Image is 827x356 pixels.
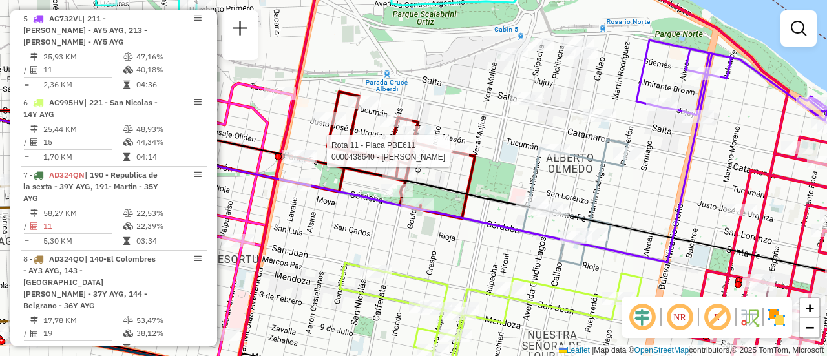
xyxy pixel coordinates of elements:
span: 5 - [23,14,147,47]
i: Tempo total em rota [123,153,130,161]
a: Zoom out [800,318,819,337]
td: 19 [43,327,123,340]
td: 38,12% [136,327,201,340]
td: 17,78 KM [43,314,123,327]
td: 53,47% [136,314,201,327]
span: AC732VL [49,14,82,23]
span: 7 - [23,170,158,203]
td: 1,70 KM [43,151,123,163]
td: 15 [43,136,123,149]
i: Total de Atividades [30,66,38,74]
td: 22,39% [136,220,201,233]
span: Exibir rótulo [702,302,733,333]
span: 6 - [23,98,158,119]
i: Tempo total em rota [123,81,130,89]
span: AD324QN [49,170,85,180]
span: AD324QO [49,254,85,264]
td: / [23,327,30,340]
span: 8 - [23,254,156,310]
div: Atividade não roteirizada - ALTURA WINES SA [565,47,598,59]
span: | 221 - San Nicolas - 14Y AYG [23,98,158,119]
i: Distância Total [30,317,38,324]
td: = [23,235,30,247]
td: = [23,151,30,163]
div: Atividade não roteirizada - REUNIONES SR [403,126,435,139]
i: % de utilização do peso [123,209,133,217]
em: Opções [194,14,202,22]
i: % de utilização do peso [123,125,133,133]
span: | 190 - Republica de la sexta - 39Y AYG, 191- Martin - 35Y AYG [23,170,158,203]
td: 11 [43,63,123,76]
td: 22,53% [136,207,201,220]
td: 0,94 KM [43,342,123,355]
a: Exibir filtros [786,16,811,41]
td: 48,93% [136,123,201,136]
i: % de utilização do peso [123,317,133,324]
div: Atividade não roteirizada - URBAN INVESTMENT S.R.L [522,38,554,51]
td: 11 [43,220,123,233]
span: | 140-El Colombres - AY3 AYG, 143 - [GEOGRAPHIC_DATA][PERSON_NAME] - 37Y AYG, 144 - Belgrano - 36... [23,254,156,310]
span: + [806,300,814,316]
td: / [23,220,30,233]
img: Fluxo de ruas [739,307,760,328]
em: Opções [194,171,202,178]
td: 5,30 KM [43,235,123,247]
div: Atividade não roteirizada - SOLARI NIHUE [510,92,542,105]
span: Ocultar NR [664,302,695,333]
td: 04:36 [136,78,201,91]
i: % de utilização da cubagem [123,330,133,337]
i: Total de Atividades [30,222,38,230]
i: Tempo total em rota [123,344,130,352]
em: Opções [194,255,202,262]
td: 40,18% [136,63,201,76]
i: % de utilização da cubagem [123,138,133,146]
td: 44,34% [136,136,201,149]
a: Leaflet [559,346,590,355]
div: Atividade não roteirizada - URBAN INVEST [561,37,594,50]
span: | 211 - [PERSON_NAME] - AY5 AYG, 213 - [PERSON_NAME] - AY5 AYG [23,14,147,47]
td: 04:03 [136,342,201,355]
td: / [23,136,30,149]
td: = [23,342,30,355]
span: − [806,319,814,335]
div: Atividade não roteirizada - GARDEN ISLAND SRL [496,48,528,61]
i: Distância Total [30,209,38,217]
td: = [23,78,30,91]
span: AC995HV [49,98,84,107]
span: | [592,346,594,355]
td: 03:34 [136,235,201,247]
i: Distância Total [30,125,38,133]
i: % de utilização do peso [123,53,133,61]
i: Total de Atividades [30,330,38,337]
a: OpenStreetMap [634,346,689,355]
td: 25,93 KM [43,50,123,63]
div: Atividade não roteirizada - WENG XUEJUAN [583,109,616,122]
td: 58,27 KM [43,207,123,220]
a: Nova sessão e pesquisa [227,16,253,45]
div: Map data © contributors,© 2025 TomTom, Microsoft [556,345,827,356]
i: Distância Total [30,53,38,61]
img: Exibir/Ocultar setores [766,307,787,328]
td: / [23,63,30,76]
i: % de utilização da cubagem [123,222,133,230]
td: 25,44 KM [43,123,123,136]
td: 47,16% [136,50,201,63]
td: 2,36 KM [43,78,123,91]
i: % de utilização da cubagem [123,66,133,74]
span: Ocultar deslocamento [627,302,658,333]
a: Zoom in [800,298,819,318]
i: Total de Atividades [30,138,38,146]
em: Opções [194,98,202,106]
td: 04:14 [136,151,201,163]
div: Atividade não roteirizada - GARCIA HERMANOS [530,202,563,215]
i: Tempo total em rota [123,237,130,245]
